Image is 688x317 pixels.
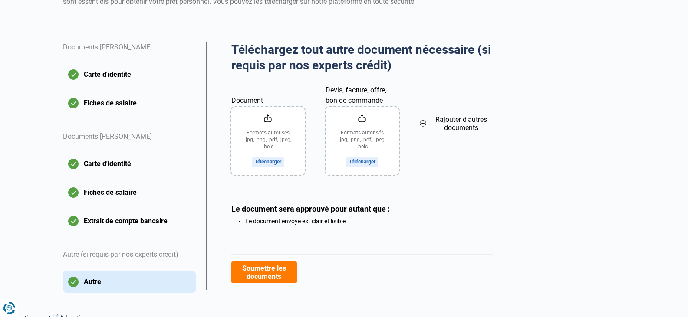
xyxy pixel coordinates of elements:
span: Rajouter d'autres documents [430,115,493,132]
div: Documents [PERSON_NAME] [63,121,196,153]
button: Fiches de salaire [63,182,196,203]
button: Extrait de compte bancaire [63,210,196,232]
label: Devis, facture, offre, bon de commande [326,84,399,106]
button: Rajouter d'autres documents [420,84,493,163]
h2: Téléchargez tout autre document nécessaire (si requis par nos experts crédit) [231,42,493,74]
label: Document [231,84,305,106]
button: Soumettre les documents [231,261,297,283]
button: Carte d'identité [63,64,196,85]
button: Fiches de salaire [63,92,196,114]
div: Documents [PERSON_NAME] [63,42,196,64]
div: Autre (si requis par nos experts crédit) [63,239,196,271]
li: Le document envoyé est clair et lisible [245,218,493,225]
div: Le document sera approuvé pour autant que : [231,204,493,213]
button: Autre [63,271,196,293]
button: Carte d'identité [63,153,196,175]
